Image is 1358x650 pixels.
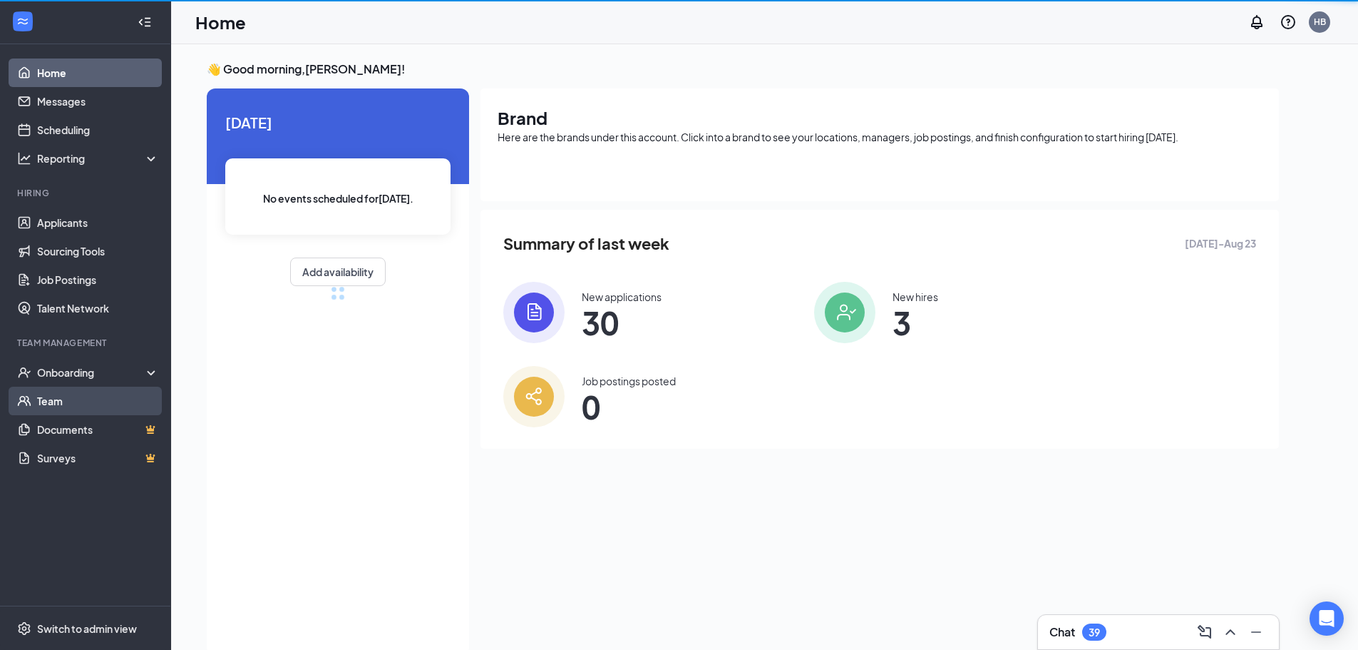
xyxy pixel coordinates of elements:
div: Here are the brands under this account. Click into a brand to see your locations, managers, job p... [498,130,1262,144]
svg: QuestionInfo [1280,14,1297,31]
button: Add availability [290,258,386,286]
button: ChevronUp [1219,621,1242,644]
a: SurveysCrown [37,444,159,472]
svg: Collapse [138,15,152,29]
svg: Notifications [1248,14,1265,31]
h1: Home [195,10,246,34]
span: 3 [893,310,938,335]
h3: 👋 Good morning, [PERSON_NAME] ! [207,61,1279,77]
button: ComposeMessage [1193,621,1216,644]
span: No events scheduled for [DATE] . [263,191,413,206]
div: Open Intercom Messenger [1310,601,1344,636]
span: 0 [582,394,676,420]
svg: Analysis [17,151,31,166]
a: Home [37,59,159,87]
a: Applicants [37,208,159,237]
div: Onboarding [37,365,147,380]
div: Reporting [37,151,160,166]
a: Sourcing Tools [37,237,159,265]
span: 30 [582,310,662,335]
div: Hiring [17,187,156,199]
span: [DATE] - Aug 23 [1185,235,1256,251]
div: Team Management [17,337,156,349]
img: icon [503,282,565,343]
div: loading meetings... [331,286,345,300]
div: New hires [893,290,938,304]
div: 39 [1089,626,1100,639]
button: Minimize [1245,621,1267,644]
a: Talent Network [37,294,159,323]
h1: Brand [498,106,1262,130]
span: [DATE] [225,111,451,133]
img: icon [503,366,565,427]
svg: UserCheck [17,365,31,380]
a: Scheduling [37,116,159,144]
div: New applications [582,290,662,304]
a: Job Postings [37,265,159,294]
div: HB [1314,16,1326,28]
a: Team [37,387,159,415]
svg: ChevronUp [1222,624,1239,641]
svg: Settings [17,621,31,636]
img: icon [814,282,875,343]
a: DocumentsCrown [37,415,159,444]
div: Switch to admin view [37,621,137,636]
svg: Minimize [1248,624,1265,641]
svg: WorkstreamLogo [16,14,30,29]
a: Messages [37,87,159,116]
span: Summary of last week [503,231,669,256]
h3: Chat [1049,624,1075,640]
div: Job postings posted [582,374,676,388]
svg: ComposeMessage [1196,624,1213,641]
